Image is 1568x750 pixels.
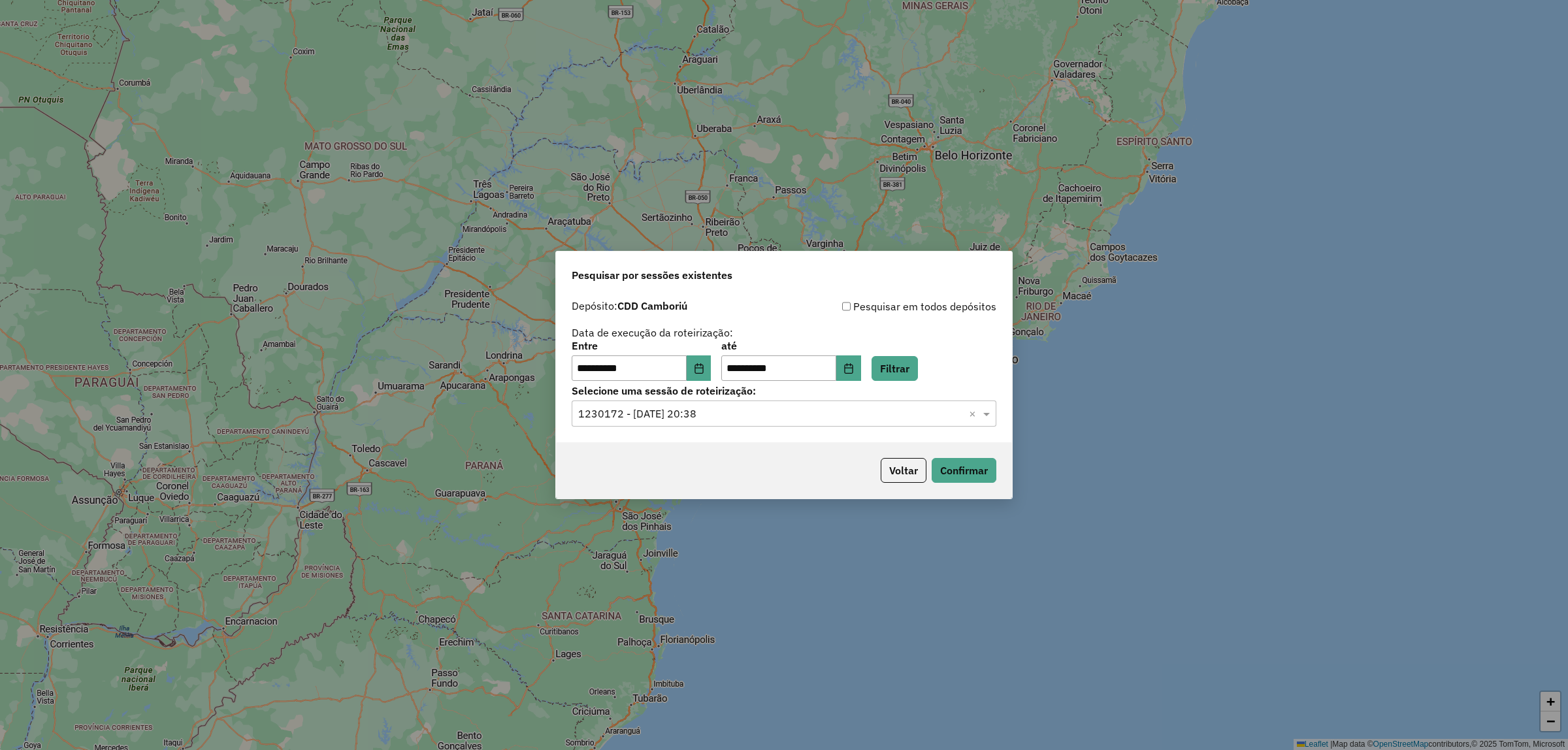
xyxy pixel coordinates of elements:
div: Pesquisar em todos depósitos [784,299,996,314]
span: Clear all [969,406,980,421]
label: Selecione uma sessão de roteirização: [572,383,996,399]
button: Confirmar [932,458,996,483]
span: Pesquisar por sessões existentes [572,267,732,283]
button: Filtrar [872,356,918,381]
label: Data de execução da roteirização: [572,325,733,340]
label: até [721,338,860,353]
label: Entre [572,338,711,353]
button: Choose Date [836,355,861,382]
button: Choose Date [687,355,711,382]
label: Depósito: [572,298,687,314]
strong: CDD Camboriú [617,299,687,312]
button: Voltar [881,458,926,483]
